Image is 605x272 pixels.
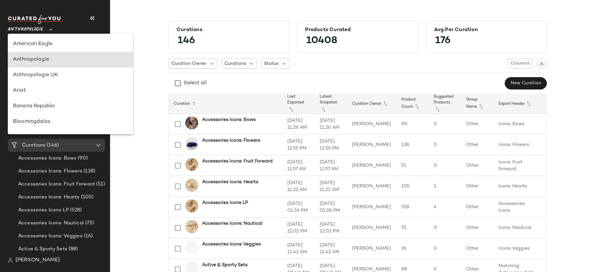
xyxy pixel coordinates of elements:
[67,116,83,123] span: (1532)
[282,114,314,135] td: [DATE] 11:26 AM
[428,218,461,238] td: 0
[8,22,43,34] span: Anthropologie
[542,238,602,259] td: Icons: Veggies
[45,142,59,149] span: (146)
[428,197,461,218] td: 4
[22,142,45,149] span: Curations
[202,137,260,144] b: Accessories Icons: Flowers
[171,29,201,53] span: 146
[282,135,314,155] td: [DATE] 12:55 PM
[542,155,602,176] td: Icons: Fruit Forward
[202,199,248,206] b: Accessories Icons LP
[18,155,76,162] span: Accessories Icons: Bows
[542,176,602,197] td: Icons: Hearts
[69,207,82,214] span: (528)
[347,197,396,218] td: [PERSON_NAME]
[396,218,428,238] td: 75
[264,60,279,67] span: Status
[428,135,461,155] td: 0
[282,155,314,176] td: [DATE] 11:57 AM
[428,155,461,176] td: 0
[542,197,602,218] td: Icon Accessories: Fruits, Fish & More
[347,94,396,114] th: Curation Owner
[542,218,602,238] td: Icons: Nautical
[510,61,530,66] span: Columns
[347,155,396,176] td: [PERSON_NAME]
[505,77,547,89] button: New Curation
[202,241,261,248] b: Accessories Icons: Veggies
[314,197,347,218] td: [DATE] 01:26 PM
[493,197,542,218] td: Accessories Icons
[282,218,314,238] td: [DATE] 12:02 PM
[461,114,493,135] td: Other
[18,129,39,136] span: top rated
[202,116,256,123] b: Accessories Icons: Bows
[396,197,428,218] td: 528
[428,238,461,259] td: 0
[461,135,493,155] td: Other
[171,60,206,67] span: Curation Owner
[396,114,428,135] td: 90
[83,232,93,240] span: (16)
[314,218,347,238] td: [DATE] 12:02 PM
[39,129,55,136] span: (6169)
[347,238,396,259] td: [PERSON_NAME]
[493,135,542,155] td: Icons: Flowers
[461,238,493,259] td: Other
[347,114,396,135] td: [PERSON_NAME]
[282,197,314,218] td: [DATE] 01:26 PM
[396,238,428,259] td: 16
[429,29,457,53] span: 176
[300,29,344,53] span: 10408
[396,94,428,114] th: Product Count
[396,135,428,155] td: 138
[177,27,281,33] div: Curations
[314,176,347,197] td: [DATE] 11:22 AM
[461,197,493,218] td: Other
[461,94,493,114] th: Group Name
[18,245,67,253] span: Active & Sporty Sets
[428,176,461,197] td: 2
[507,59,532,68] button: Columns
[347,176,396,197] td: [PERSON_NAME]
[282,238,314,259] td: [DATE] 11:42 AM
[493,155,542,176] td: Icons: Fruit Forward
[434,27,539,33] div: Avg.per Curation
[461,176,493,197] td: Other
[22,77,51,84] span: All Products
[396,155,428,176] td: 51
[461,218,493,238] td: Other
[539,61,544,66] img: svg%3e
[95,181,105,188] span: (51)
[8,258,13,263] img: svg%3e
[82,168,96,175] span: (138)
[202,220,262,227] b: Accessories Icons: Nautical
[396,176,428,197] td: 105
[80,194,94,201] span: (105)
[314,155,347,176] td: [DATE] 11:57 AM
[314,94,347,114] th: Latest Snapshot
[202,262,247,268] b: Active & Sporty Sets
[8,15,63,24] img: cfy_white_logo.C9jOOHJF.svg
[305,27,410,33] div: Products Curated
[347,218,396,238] td: [PERSON_NAME]
[542,94,602,114] th: Export Meta Title
[184,79,207,87] div: Select all
[16,256,60,264] span: [PERSON_NAME]
[282,94,314,114] th: Last Exported
[18,168,82,175] span: Accessories Icons: Flowers
[428,94,461,114] th: Suggested Products
[510,81,541,86] span: New Curation
[10,64,17,71] img: svg%3e
[542,135,602,155] td: Icons: Flowers
[76,155,88,162] span: (90)
[542,114,602,135] td: Icons: Bows
[18,194,80,201] span: Accessories Icons: Hearts
[493,176,542,197] td: Icons: Hearts
[347,135,396,155] td: [PERSON_NAME]
[428,114,461,135] td: 0
[493,114,542,135] td: Icons: Bows
[18,207,69,214] span: Accessories Icons LP
[84,219,94,227] span: (75)
[21,64,46,71] span: Dashboard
